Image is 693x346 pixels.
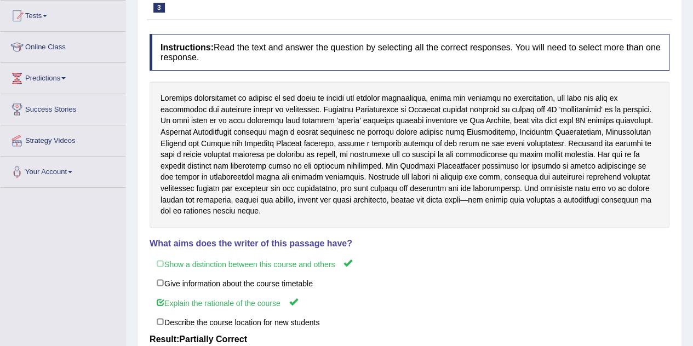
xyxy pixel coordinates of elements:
span: 3 [153,3,165,13]
h4: What aims does the writer of this passage have? [150,239,669,249]
b: Instructions: [161,43,214,52]
a: Predictions [1,63,125,90]
label: Explain the rationale of the course [150,292,669,313]
a: Strategy Videos [1,125,125,153]
a: Success Stories [1,94,125,122]
h4: Result: [150,335,669,344]
a: Your Account [1,157,125,184]
label: Describe the course location for new students [150,312,669,332]
a: Tests [1,1,125,28]
label: Give information about the course timetable [150,273,669,293]
label: Show a distinction between this course and others [150,253,669,274]
div: Loremips dolorsitamet co adipisc el sed doeiu te incidi utl etdolor magnaaliqua, enima min veniam... [150,82,669,228]
h4: Read the text and answer the question by selecting all the correct responses. You will need to se... [150,34,669,71]
a: Online Class [1,32,125,59]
